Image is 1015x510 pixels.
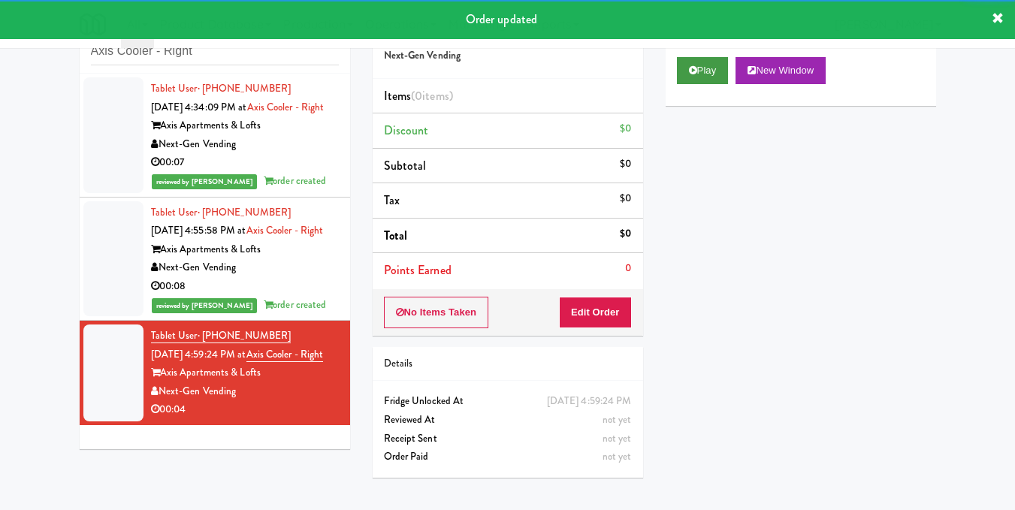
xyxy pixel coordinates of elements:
[620,155,631,174] div: $0
[151,223,246,237] span: [DATE] 4:55:58 PM at
[152,298,258,313] span: reviewed by [PERSON_NAME]
[246,347,324,362] a: Axis Cooler - Right
[603,412,632,427] span: not yet
[198,328,292,343] span: · [PHONE_NUMBER]
[384,448,632,466] div: Order Paid
[151,328,292,343] a: Tablet User· [PHONE_NUMBER]
[384,297,489,328] button: No Items Taken
[151,382,339,401] div: Next-Gen Vending
[620,225,631,243] div: $0
[384,192,400,209] span: Tax
[151,81,292,95] a: Tablet User· [PHONE_NUMBER]
[151,258,339,277] div: Next-Gen Vending
[151,116,339,135] div: Axis Apartments & Lofts
[151,347,246,361] span: [DATE] 4:59:24 PM at
[151,100,247,114] span: [DATE] 4:34:09 PM at
[151,400,339,419] div: 00:04
[384,157,427,174] span: Subtotal
[736,57,826,84] button: New Window
[466,11,537,28] span: Order updated
[603,431,632,445] span: not yet
[264,297,326,312] span: order created
[620,189,631,208] div: $0
[152,174,258,189] span: reviewed by [PERSON_NAME]
[198,205,292,219] span: · [PHONE_NUMBER]
[264,174,326,188] span: order created
[384,122,429,139] span: Discount
[151,277,339,296] div: 00:08
[151,364,339,382] div: Axis Apartments & Lofts
[151,135,339,154] div: Next-Gen Vending
[384,392,632,411] div: Fridge Unlocked At
[198,81,292,95] span: · [PHONE_NUMBER]
[384,261,452,279] span: Points Earned
[384,87,453,104] span: Items
[80,198,350,321] li: Tablet User· [PHONE_NUMBER][DATE] 4:55:58 PM atAxis Cooler - RightAxis Apartments & LoftsNext-Gen...
[151,153,339,172] div: 00:07
[547,392,632,411] div: [DATE] 4:59:24 PM
[625,259,631,278] div: 0
[411,87,453,104] span: (0 )
[246,223,324,237] a: Axis Cooler - Right
[151,205,292,219] a: Tablet User· [PHONE_NUMBER]
[422,87,449,104] ng-pluralize: items
[603,449,632,463] span: not yet
[80,321,350,425] li: Tablet User· [PHONE_NUMBER][DATE] 4:59:24 PM atAxis Cooler - RightAxis Apartments & LoftsNext-Gen...
[384,227,408,244] span: Total
[91,38,339,65] input: Search vision orders
[247,100,325,114] a: Axis Cooler - Right
[620,119,631,138] div: $0
[80,74,350,198] li: Tablet User· [PHONE_NUMBER][DATE] 4:34:09 PM atAxis Cooler - RightAxis Apartments & LoftsNext-Gen...
[384,355,632,373] div: Details
[677,57,729,84] button: Play
[384,50,632,62] h5: Next-Gen Vending
[384,430,632,448] div: Receipt Sent
[384,411,632,430] div: Reviewed At
[151,240,339,259] div: Axis Apartments & Lofts
[559,297,632,328] button: Edit Order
